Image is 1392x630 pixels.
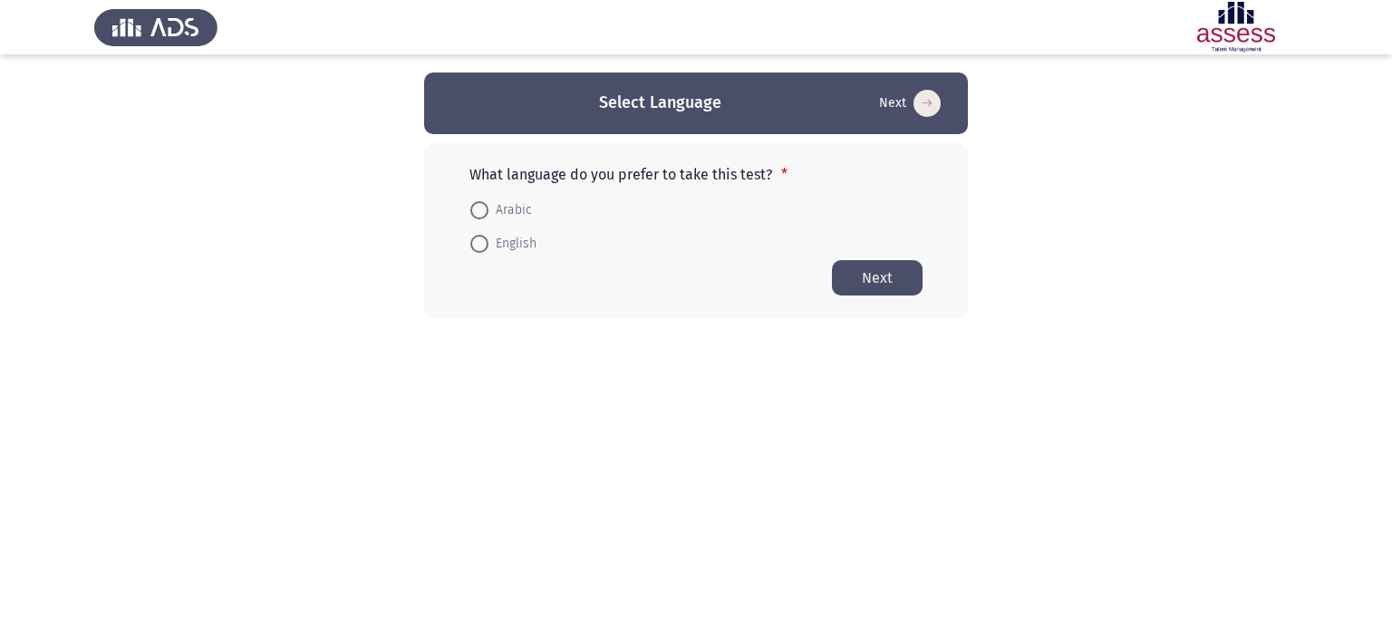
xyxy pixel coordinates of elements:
[599,92,721,114] h3: Select Language
[94,2,217,53] img: Assess Talent Management logo
[874,89,946,118] button: Start assessment
[488,233,536,255] span: English
[832,260,923,296] button: Start assessment
[488,199,532,221] span: Arabic
[469,166,923,183] p: What language do you prefer to take this test?
[1174,2,1298,53] img: Assessment logo of ASSESS Focus 4 Module Assessment (EN/AR) (Basic - IB)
